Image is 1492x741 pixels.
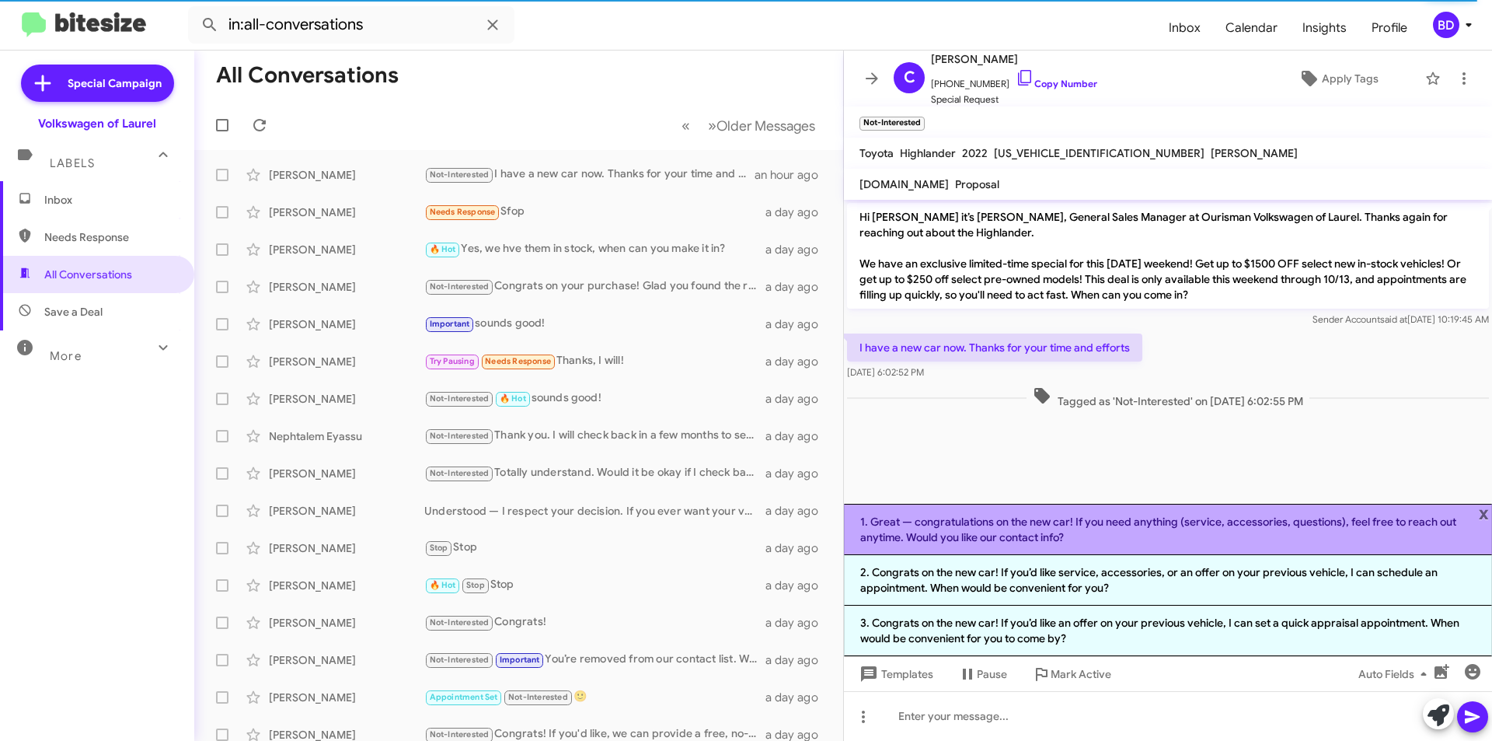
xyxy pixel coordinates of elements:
span: Special Campaign [68,75,162,91]
h1: All Conversations [216,63,399,88]
div: a day ago [765,615,831,631]
span: 🔥 Hot [430,244,456,254]
span: 🔥 Hot [430,580,456,590]
a: Profile [1359,5,1420,51]
button: Auto Fields [1346,660,1445,688]
div: [PERSON_NAME] [269,540,424,556]
span: All Conversations [44,267,132,282]
span: Not-Interested [430,729,490,739]
span: Not-Interested [430,170,490,180]
div: a day ago [765,428,831,444]
li: 2. Congrats on the new car! If you’d like service, accessories, or an offer on your previous vehi... [844,555,1492,606]
div: I have a new car now. Thanks for your time and efforts [424,166,755,184]
span: Mark Active [1051,660,1111,688]
span: Important [430,319,470,329]
span: Sender Account [DATE] 10:19:45 AM [1312,313,1489,325]
span: Tagged as 'Not-Interested' on [DATE] 6:02:55 PM [1027,386,1309,409]
span: More [50,349,82,363]
div: [PERSON_NAME] [269,354,424,369]
div: Stop [424,576,765,594]
small: Not-Interested [859,117,925,131]
div: [PERSON_NAME] [269,242,424,257]
a: Calendar [1213,5,1290,51]
span: Templates [856,660,933,688]
div: a day ago [765,540,831,556]
span: [PHONE_NUMBER] [931,68,1097,92]
div: [PERSON_NAME] [269,503,424,519]
span: Highlander [900,146,956,160]
div: [PERSON_NAME] [269,615,424,631]
div: Understood — I respect your decision. If you ever want your vehicle evaluated for purchase, reply... [424,503,765,519]
span: « [682,116,690,135]
span: 🔥 Hot [500,393,526,404]
div: [PERSON_NAME] [269,578,424,593]
div: a day ago [765,316,831,332]
span: Labels [50,156,95,170]
span: » [708,116,716,135]
span: Pause [977,660,1007,688]
nav: Page navigation example [673,110,824,142]
span: Needs Response [485,356,551,366]
button: Next [699,110,824,142]
div: sounds good! [424,390,765,407]
span: C [904,65,915,90]
span: said at [1380,313,1407,325]
div: a day ago [765,652,831,668]
div: Stop [424,539,765,557]
div: Yes, we hve them in stock, when can you make it in? [424,240,765,258]
span: [PERSON_NAME] [1211,146,1298,160]
div: an hour ago [755,167,831,183]
div: a day ago [765,204,831,220]
div: Nephtalem Eyassu [269,428,424,444]
li: 1. Great — congratulations on the new car! If you need anything (service, accessories, questions)... [844,504,1492,555]
p: I have a new car now. Thanks for your time and efforts [847,334,1142,362]
div: sounds good! [424,315,765,333]
span: 2022 [962,146,988,160]
div: Volkswagen of Laurel [38,116,156,131]
span: Not-Interested [430,281,490,292]
div: [PERSON_NAME] [269,279,424,295]
div: Totally understand. Would it be okay if I check back in a few weeks or after your furlough ends? ... [424,464,765,482]
div: Congrats! [424,613,765,631]
span: Toyota [859,146,894,160]
div: a day ago [765,354,831,369]
div: a day ago [765,279,831,295]
span: Not-Interested [430,655,490,665]
span: Try Pausing [430,356,475,366]
div: a day ago [765,391,831,407]
div: BD [1433,12,1459,38]
span: Not-Interested [430,617,490,627]
span: [DOMAIN_NAME] [859,177,949,191]
div: [PERSON_NAME] [269,316,424,332]
span: Needs Response [430,207,496,217]
li: 3. Congrats on the new car! If you’d like an offer on your previous vehicle, I can set a quick ap... [844,606,1492,656]
span: Stop [430,543,448,553]
div: a day ago [765,466,831,481]
div: a day ago [765,503,831,519]
div: [PERSON_NAME] [269,391,424,407]
div: Congrats on your purchase! Glad you found the right vehicle. If you need future service, accessor... [424,278,765,295]
span: Proposal [955,177,999,191]
div: [PERSON_NAME] [269,204,424,220]
div: 🙂 [424,688,765,706]
span: Special Request [931,92,1097,107]
div: a day ago [765,690,831,705]
div: [PERSON_NAME] [269,167,424,183]
button: Previous [672,110,699,142]
span: Needs Response [44,229,176,245]
span: Older Messages [716,117,815,135]
div: [PERSON_NAME] [269,466,424,481]
button: Templates [844,660,946,688]
span: Insights [1290,5,1359,51]
span: Not-Interested [508,692,568,702]
button: Apply Tags [1258,65,1417,93]
div: a day ago [765,578,831,593]
span: Inbox [44,192,176,208]
div: Sfop [424,203,765,221]
div: You’re removed from our contact list. We won’t send further messages. If you change your mind, fe... [424,651,765,669]
a: Inbox [1156,5,1213,51]
span: Stop [466,580,485,590]
span: Not-Interested [430,431,490,441]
